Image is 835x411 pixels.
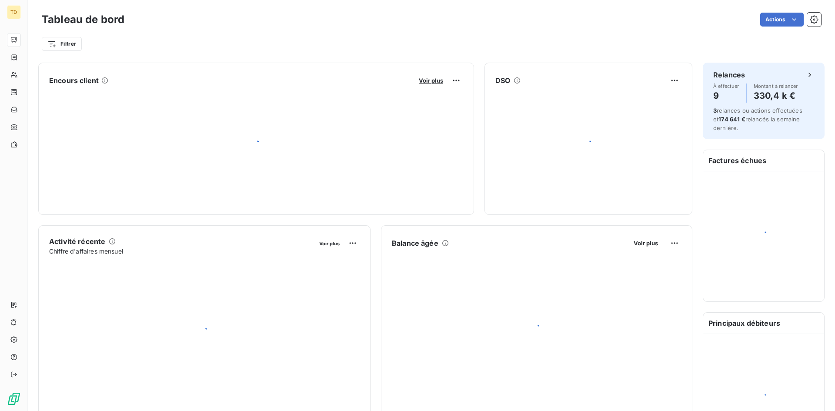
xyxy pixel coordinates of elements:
button: Voir plus [631,239,661,247]
h6: Principaux débiteurs [703,313,824,334]
h6: Encours client [49,75,99,86]
h6: DSO [495,75,510,86]
h6: Balance âgée [392,238,438,248]
h6: Activité récente [49,236,105,247]
button: Voir plus [416,77,446,84]
span: À effectuer [713,84,739,89]
h4: 330,4 k € [754,89,798,103]
span: Montant à relancer [754,84,798,89]
h4: 9 [713,89,739,103]
span: Voir plus [419,77,443,84]
span: relances ou actions effectuées et relancés la semaine dernière. [713,107,802,131]
span: 174 641 € [718,116,745,123]
button: Voir plus [317,239,342,247]
button: Filtrer [42,37,82,51]
span: Voir plus [634,240,658,247]
span: Chiffre d'affaires mensuel [49,247,313,256]
h6: Relances [713,70,745,80]
span: 3 [713,107,717,114]
img: Logo LeanPay [7,392,21,406]
button: Actions [760,13,804,27]
h6: Factures échues [703,150,824,171]
span: Voir plus [319,241,340,247]
div: TD [7,5,21,19]
h3: Tableau de bord [42,12,124,27]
